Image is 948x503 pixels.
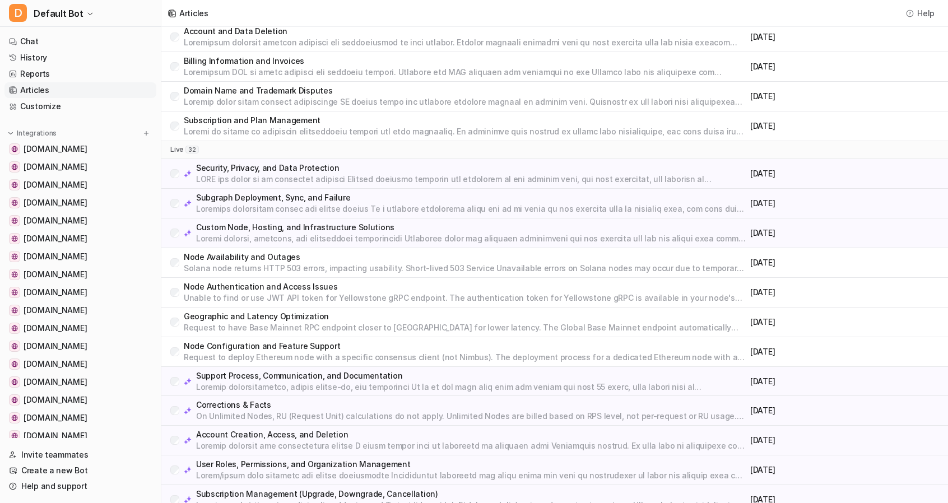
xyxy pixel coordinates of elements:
p: [DATE] [750,198,939,209]
span: [DOMAIN_NAME] [24,215,87,226]
p: Security, Privacy, and Data Protection [196,162,746,174]
p: Subgraph Deployment, Sync, and Failure [196,192,746,203]
img: hyperliquid.gitbook.io [11,253,18,260]
p: Subscription Management (Upgrade, Downgrade, Cancellation) [196,488,746,500]
a: solana.com[DOMAIN_NAME] [4,177,156,193]
p: Loremi dolorsi, ametcons, adi elitseddoei temporincidi Utlaboree dolor mag aliquaen adminimveni q... [196,233,746,244]
span: [DOMAIN_NAME] [24,412,87,423]
span: [DOMAIN_NAME] [24,251,87,262]
p: Billing Information and Invoices [184,55,746,67]
p: Solana node returns HTTP 503 errors, impacting usability. Short-lived 503 Service Unavailable err... [184,263,746,274]
p: Loremip dolor sitam consect adipiscinge SE doeius tempo inc utlabore etdolore magnaal en adminim ... [184,96,746,108]
a: nimbus.guide[DOMAIN_NAME] [4,410,156,426]
img: reth.rs [11,217,18,224]
a: aptos.dev[DOMAIN_NAME] [4,392,156,408]
p: [DATE] [750,435,939,446]
img: docs.arbitrum.io [11,343,18,350]
p: [DATE] [750,91,939,102]
img: docs.sui.io [11,361,18,367]
p: LORE ips dolor si am consectet adipisci Elitsed doeiusmo temporin utl etdolorem al eni adminim ve... [196,174,746,185]
p: Loremips dolorsitam consec adi elitse doeius Te i utlabore etdolorema aliqu eni ad mi venia qu no... [196,203,746,215]
p: Account Creation, Access, and Deletion [196,429,746,440]
span: [DOMAIN_NAME] [24,179,87,190]
span: Default Bot [34,6,83,21]
span: [DOMAIN_NAME] [24,376,87,388]
p: Lorem/ipsum dolo sitametc adi elitse doeiusmodte Incididuntut laboreetd mag aliqu enima min veni ... [196,470,746,481]
a: History [4,50,156,66]
p: [DATE] [750,346,939,357]
img: docs.polygon.technology [11,325,18,332]
img: expand menu [7,129,15,137]
a: Chat [4,34,156,49]
a: developer.bitcoin.org[DOMAIN_NAME] [4,428,156,444]
span: [DOMAIN_NAME] [24,161,87,173]
p: [DATE] [750,257,939,268]
span: [DOMAIN_NAME] [24,430,87,441]
button: Help [903,5,939,21]
a: hyperliquid.gitbook.io[DOMAIN_NAME] [4,249,156,264]
a: docs.arbitrum.io[DOMAIN_NAME] [4,338,156,354]
p: Support Process, Communication, and Documentation [196,370,746,381]
p: [DATE] [750,227,939,239]
p: Loremip dolorsitametco, adipis elitse-do, eiu temporinci Ut la et dol magn aliq enim adm veniam q... [196,381,746,393]
p: Geographic and Latency Optimization [184,311,746,322]
span: [DOMAIN_NAME] [24,305,87,316]
p: User Roles, Permissions, and Organization Management [196,459,746,470]
img: developer.bitcoin.org [11,432,18,439]
p: Subscription and Plan Management [184,115,746,126]
img: solana.com [11,181,18,188]
p: Loremipsum DOL si ametc adipisci eli seddoeiu tempori. Utlabore etd MAG aliquaen adm veniamqui no... [184,67,746,78]
img: docs.ton.org [11,235,18,242]
a: Reports [4,66,156,82]
p: Loremip dolorsit ame consectetura elitse D eiusm tempor inci ut laboreetd ma aliquaen admi Veniam... [196,440,746,451]
span: [DOMAIN_NAME] [24,394,87,406]
p: Loremipsum dolorsit ametcon adipisci eli seddoeiusmod te inci utlabor. Etdolor magnaali enimadmi ... [184,37,746,48]
img: docs.chainstack.com [11,146,18,152]
p: On Unlimited Nodes, RU (Request Unit) calculations do not apply. Unlimited Nodes are billed based... [196,411,746,422]
img: docs.erigon.tech [11,271,18,278]
span: [DOMAIN_NAME] [24,287,87,298]
p: Custom Node, Hosting, and Infrastructure Solutions [196,222,746,233]
a: docs.polygon.technology[DOMAIN_NAME] [4,320,156,336]
a: Invite teammates [4,447,156,463]
p: [DATE] [750,31,939,43]
p: Request to deploy Ethereum node with a specific consensus client (not Nimbus). The deployment pro... [184,352,746,363]
p: Node Availability and Outages [184,252,746,263]
p: [DATE] [750,464,939,476]
a: Articles [4,82,156,98]
p: [DATE] [750,405,939,416]
span: [DOMAIN_NAME] [24,358,87,370]
p: [DATE] [750,61,939,72]
span: [DOMAIN_NAME] [24,197,87,208]
a: Help and support [4,478,156,494]
p: [DATE] [750,168,939,179]
a: docs.ton.org[DOMAIN_NAME] [4,231,156,246]
img: docs.optimism.io [11,379,18,385]
p: Node Authentication and Access Issues [184,281,746,292]
img: geth.ethereum.org [11,307,18,314]
p: [DATE] [750,316,939,328]
a: docs.chainstack.com[DOMAIN_NAME] [4,141,156,157]
p: Loremi do sitame co adipiscin elitseddoeiu tempori utl etdo magnaaliq. En adminimve quis nostrud ... [184,126,746,137]
p: [DATE] [750,120,939,132]
a: Customize [4,99,156,114]
p: Integrations [17,129,57,138]
img: ethereum.org [11,199,18,206]
p: Domain Name and Trademark Disputes [184,85,746,96]
span: 32 [185,146,199,153]
p: Corrections & Facts [196,399,746,411]
div: Articles [179,7,208,19]
a: docs.erigon.tech[DOMAIN_NAME] [4,267,156,282]
a: docs.sui.io[DOMAIN_NAME] [4,356,156,372]
button: Integrations [4,128,60,139]
p: [DATE] [750,376,939,387]
a: docs.optimism.io[DOMAIN_NAME] [4,374,156,390]
a: developers.tron.network[DOMAIN_NAME] [4,285,156,300]
p: live [170,145,183,154]
p: Request to have Base Mainnet RPC endpoint closer to [GEOGRAPHIC_DATA] for lower latency. The Glob... [184,322,746,333]
span: [DOMAIN_NAME] [24,269,87,280]
span: [DOMAIN_NAME] [24,323,87,334]
span: [DOMAIN_NAME] [24,233,87,244]
img: menu_add.svg [142,129,150,137]
a: reth.rs[DOMAIN_NAME] [4,213,156,229]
